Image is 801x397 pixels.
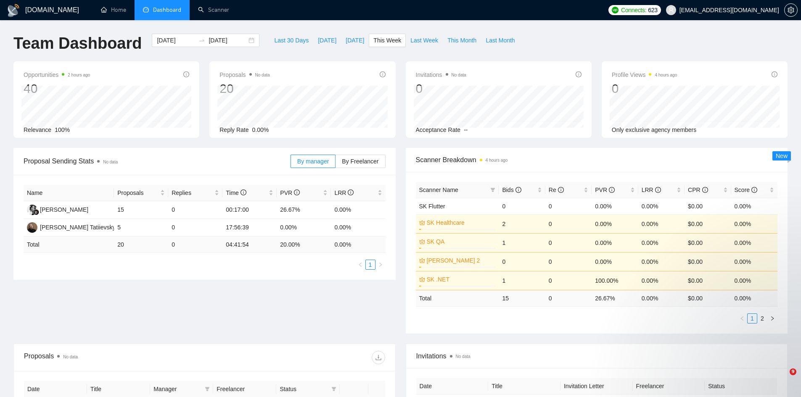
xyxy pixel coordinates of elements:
[219,126,248,133] span: Reply Rate
[410,36,438,45] span: Last Week
[481,34,519,47] button: Last Month
[545,214,592,233] td: 0
[378,262,383,267] span: right
[416,70,466,80] span: Invitations
[464,126,468,133] span: --
[198,6,229,13] a: searchScanner
[638,233,685,252] td: 0.00%
[297,158,329,165] span: By manager
[198,37,205,44] span: swap-right
[560,378,633,394] th: Invitation Letter
[638,252,685,271] td: 0.00%
[731,252,777,271] td: 0.00%
[486,158,508,163] time: 4 hours ago
[456,354,471,359] span: No data
[27,222,37,233] img: DT
[33,209,39,215] img: gigradar-bm.png
[294,189,300,195] span: info-circle
[55,126,70,133] span: 100%
[355,260,365,270] li: Previous Page
[595,187,615,193] span: PVR
[219,81,270,97] div: 20
[114,185,168,201] th: Proposals
[499,271,545,290] td: 1
[612,81,677,97] div: 0
[277,219,331,237] td: 0.00%
[416,351,777,361] span: Invitations
[767,313,777,323] li: Next Page
[27,223,117,230] a: DT[PERSON_NAME] Tatiievskyi
[784,3,798,17] button: setting
[452,73,466,77] span: No data
[785,7,797,13] span: setting
[416,126,461,133] span: Acceptance Rate
[490,187,495,192] span: filter
[612,7,619,13] img: upwork-logo.png
[334,189,354,196] span: LRR
[280,189,300,196] span: PVR
[416,290,499,306] td: Total
[757,313,767,323] li: 2
[114,219,168,237] td: 5
[375,260,386,270] li: Next Page
[277,237,331,253] td: 20.00 %
[685,233,731,252] td: $0.00
[101,6,126,13] a: homeHome
[24,70,90,80] span: Opportunities
[341,34,369,47] button: [DATE]
[358,262,363,267] span: left
[203,383,211,395] span: filter
[609,187,615,193] span: info-circle
[705,378,777,394] th: Status
[63,355,78,359] span: No data
[767,313,777,323] button: right
[772,71,777,77] span: info-circle
[252,126,269,133] span: 0.00%
[592,252,638,271] td: 0.00%
[685,214,731,233] td: $0.00
[612,126,697,133] span: Only exclusive agency members
[380,71,386,77] span: info-circle
[621,5,646,15] span: Connects:
[685,252,731,271] td: $0.00
[737,313,747,323] li: Previous Page
[280,384,328,394] span: Status
[612,70,677,80] span: Profile Views
[331,386,336,392] span: filter
[427,275,494,284] a: SK .NET
[13,34,142,53] h1: Team Dashboard
[499,233,545,252] td: 1
[198,37,205,44] span: to
[419,239,425,245] span: crown
[331,237,385,253] td: 0.00 %
[638,271,685,290] td: 0.00%
[416,378,489,394] th: Date
[7,4,20,17] img: logo
[731,290,777,306] td: 0.00 %
[488,378,560,394] th: Title
[642,187,661,193] span: LRR
[731,271,777,290] td: 0.00%
[168,185,222,201] th: Replies
[489,184,497,196] span: filter
[375,260,386,270] button: right
[486,36,515,45] span: Last Month
[416,155,778,165] span: Scanner Breakdown
[499,252,545,271] td: 0
[153,6,181,13] span: Dashboard
[24,351,204,364] div: Proposals
[685,198,731,214] td: $0.00
[419,220,425,226] span: crown
[758,314,767,323] a: 2
[219,70,270,80] span: Proposals
[143,7,149,13] span: dashboard
[772,368,793,389] iframe: Intercom live chat
[274,36,309,45] span: Last 30 Days
[209,36,247,45] input: End date
[27,206,88,213] a: GB[PERSON_NAME]
[366,260,375,269] a: 1
[427,256,494,265] a: [PERSON_NAME] 2
[545,271,592,290] td: 0
[443,34,481,47] button: This Month
[419,276,425,282] span: crown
